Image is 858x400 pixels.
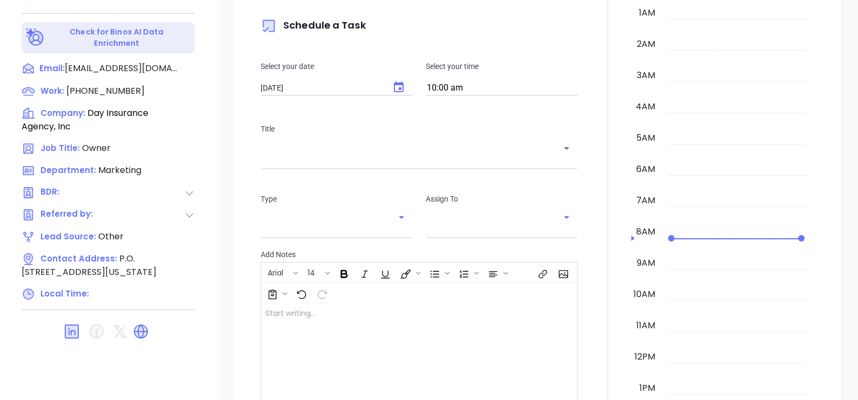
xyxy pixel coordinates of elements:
p: Check for Binox AI Data Enrichment [46,26,187,49]
span: Insert link [532,264,551,282]
span: Italic [354,264,373,282]
span: Job Title: [40,142,80,154]
button: Open [394,210,409,225]
div: 11am [634,319,657,332]
span: Align [482,264,510,282]
span: Other [98,230,124,243]
img: Ai-Enrich-DaqCidB-.svg [26,28,45,47]
input: MM/DD/YYYY [261,84,382,93]
div: 7am [634,194,657,207]
span: Referred by: [40,208,97,222]
span: Undo [291,284,310,302]
span: Contact Address: [40,253,117,264]
p: Select your time [426,60,578,72]
span: Email: [39,62,65,76]
div: 10am [631,288,657,301]
span: Bold [333,264,353,282]
div: 1am [637,6,657,19]
span: BDR: [40,186,97,199]
span: Fill color or set the text color [395,264,423,282]
span: Insert Ordered List [453,264,481,282]
div: 5am [634,132,657,144]
span: Marketing [98,164,141,176]
button: Arial [262,264,291,282]
div: 2am [635,38,657,51]
p: Assign To [426,193,578,205]
span: Day Insurance Agency, Inc [22,107,148,133]
span: 14 [302,267,321,275]
span: Insert Unordered List [424,264,452,282]
div: 3am [635,69,657,82]
button: Open [559,141,574,156]
span: Department: [40,164,96,176]
span: Lead Source: [40,231,96,242]
span: Insert Image [553,264,572,282]
button: Choose date, selected date is Oct 10, 2025 [386,74,412,100]
p: Add Notes [261,249,578,260]
span: Work : [40,85,64,96]
div: 6am [634,163,657,176]
span: Company: [40,107,85,119]
span: Redo [311,284,331,302]
div: 9am [635,257,657,270]
p: Title [261,123,578,135]
div: 8am [634,225,657,238]
span: Arial [262,267,289,275]
span: Font size [302,264,332,282]
span: Owner [82,142,111,154]
span: Underline [374,264,394,282]
span: [EMAIL_ADDRESS][DOMAIN_NAME] [65,62,178,75]
span: Font family [262,264,301,282]
p: Type [261,193,413,205]
span: Local Time: [40,288,89,299]
p: Select your date [261,60,413,72]
button: 14 [302,264,323,282]
span: Surveys [262,284,290,302]
div: 4am [634,100,657,113]
button: Open [559,210,574,225]
span: Schedule a Task [261,18,366,32]
div: 12pm [632,350,657,363]
span: [PHONE_NUMBER] [66,85,145,97]
div: 1pm [637,382,657,395]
